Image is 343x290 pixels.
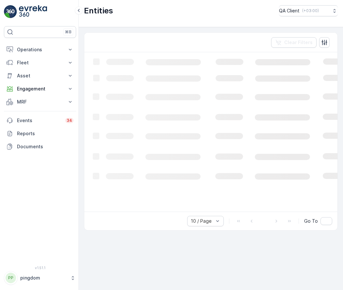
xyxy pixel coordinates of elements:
span: v 1.51.1 [4,266,76,270]
button: QA Client(+03:00) [279,5,338,16]
img: logo_light-DOdMpM7g.png [19,5,47,18]
img: logo [4,5,17,18]
p: ⌘B [65,29,72,35]
div: PP [6,273,16,283]
p: Fleet [17,59,63,66]
span: Go To [304,218,318,224]
p: Clear Filters [284,39,313,46]
p: pingdom [20,275,67,281]
a: Documents [4,140,76,153]
p: MRF [17,99,63,105]
button: Engagement [4,82,76,95]
button: Asset [4,69,76,82]
p: ( +03:00 ) [302,8,319,13]
p: Reports [17,130,73,137]
p: Events [17,117,61,124]
a: Reports [4,127,76,140]
p: Operations [17,46,63,53]
button: PPpingdom [4,271,76,285]
p: Engagement [17,86,63,92]
button: Operations [4,43,76,56]
p: QA Client [279,8,300,14]
button: MRF [4,95,76,108]
p: 34 [67,118,72,123]
button: Fleet [4,56,76,69]
p: Documents [17,143,73,150]
button: Clear Filters [271,37,317,48]
p: Asset [17,72,63,79]
a: Events34 [4,114,76,127]
p: Entities [84,6,113,16]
